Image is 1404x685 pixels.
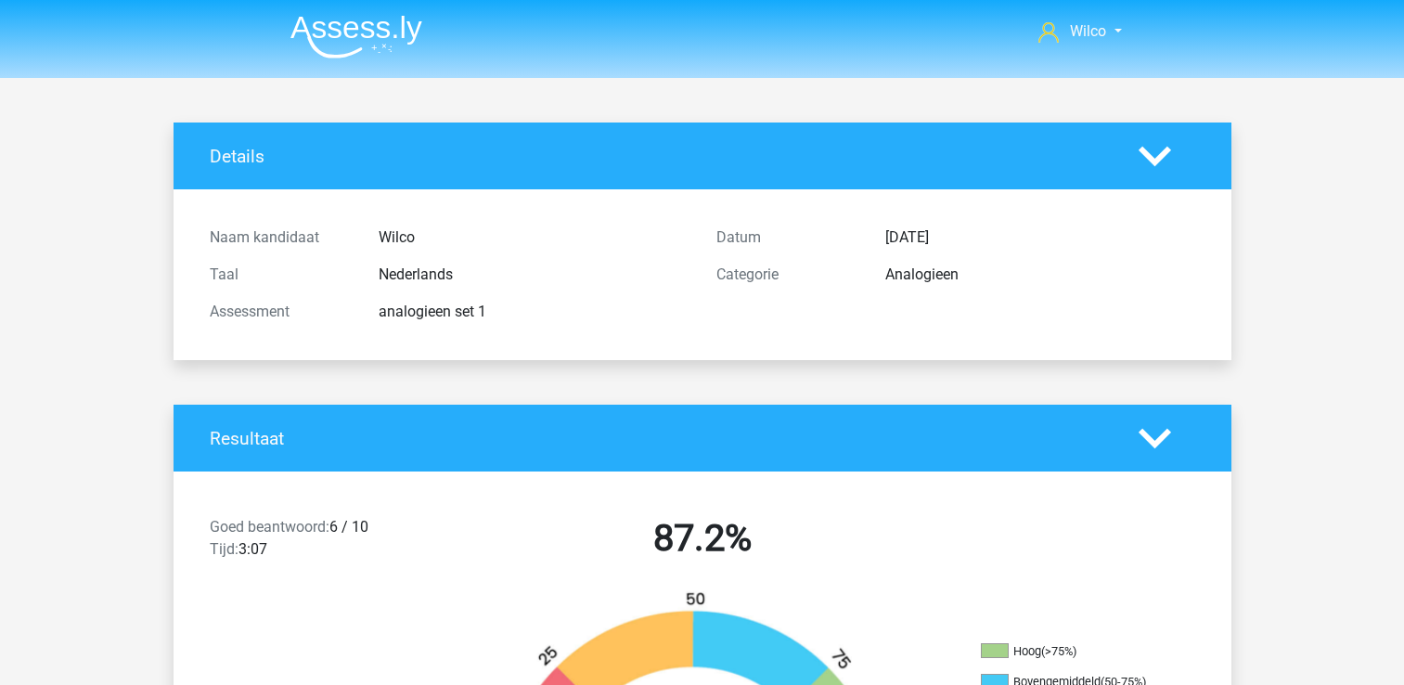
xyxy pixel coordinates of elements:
[196,301,365,323] div: Assessment
[290,15,422,58] img: Assessly
[210,146,1111,167] h4: Details
[463,516,942,561] h2: 87.2%
[196,226,365,249] div: Naam kandidaat
[702,264,871,286] div: Categorie
[210,428,1111,449] h4: Resultaat
[196,264,365,286] div: Taal
[981,643,1166,660] li: Hoog
[871,226,1209,249] div: [DATE]
[871,264,1209,286] div: Analogieen
[1070,22,1106,40] span: Wilco
[365,226,702,249] div: Wilco
[1041,644,1076,658] div: (>75%)
[210,540,238,558] span: Tijd:
[1031,20,1128,43] a: Wilco
[702,226,871,249] div: Datum
[365,301,702,323] div: analogieen set 1
[210,518,329,536] span: Goed beantwoord:
[365,264,702,286] div: Nederlands
[196,516,449,568] div: 6 / 10 3:07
